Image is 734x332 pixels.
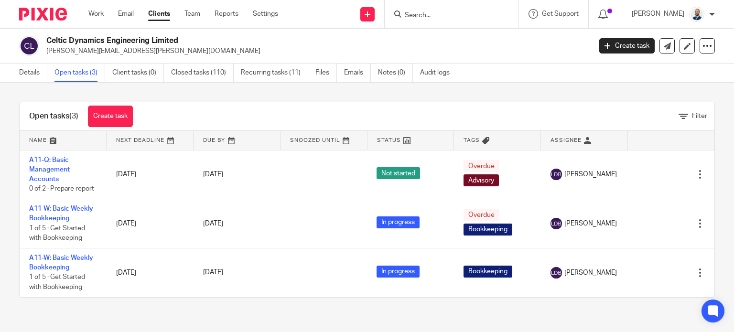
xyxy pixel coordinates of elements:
span: Filter [692,113,707,119]
span: [PERSON_NAME] [564,268,617,278]
a: Clients [148,9,170,19]
img: svg%3E [550,218,562,229]
a: Emails [344,64,371,82]
span: Bookkeeping [464,224,512,236]
a: Work [88,9,104,19]
span: [DATE] [203,220,223,227]
a: Create task [599,38,655,54]
p: [PERSON_NAME][EMAIL_ADDRESS][PERSON_NAME][DOMAIN_NAME] [46,46,585,56]
td: [DATE] [107,248,194,297]
p: [PERSON_NAME] [632,9,684,19]
a: Settings [253,9,278,19]
a: Files [315,64,337,82]
a: Recurring tasks (11) [241,64,308,82]
span: In progress [377,266,420,278]
a: Details [19,64,47,82]
span: Status [377,138,401,143]
span: Not started [377,167,420,179]
span: 1 of 5 · Get Started with Bookkeeping [29,225,85,242]
span: [PERSON_NAME] [564,170,617,179]
span: 1 of 5 · Get Started with Bookkeeping [29,274,85,291]
a: Open tasks (3) [54,64,105,82]
img: svg%3E [550,169,562,180]
a: Notes (0) [378,64,413,82]
a: Team [184,9,200,19]
span: Snoozed Until [290,138,340,143]
td: [DATE] [107,150,194,199]
span: Overdue [464,209,499,221]
span: Get Support [542,11,579,17]
span: [PERSON_NAME] [564,219,617,228]
span: 0 of 2 · Prepare report [29,186,94,193]
a: A11-W: Basic Weekly Bookkeeping [29,205,93,222]
a: Create task [88,106,133,127]
td: [DATE] [107,199,194,248]
h1: Open tasks [29,111,78,121]
a: A11-W: Basic Weekly Bookkeeping [29,255,93,271]
a: Closed tasks (110) [171,64,234,82]
img: Mark%20LI%20profiler.png [689,7,704,22]
a: A11-Q: Basic Management Accounts [29,157,70,183]
a: Reports [215,9,238,19]
input: Search [404,11,490,20]
a: Audit logs [420,64,457,82]
span: Bookkeeping [464,266,512,278]
span: Overdue [464,160,499,172]
img: svg%3E [19,36,39,56]
a: Client tasks (0) [112,64,164,82]
span: In progress [377,216,420,228]
span: Tags [464,138,480,143]
a: Email [118,9,134,19]
span: (3) [69,112,78,120]
img: Pixie [19,8,67,21]
span: [DATE] [203,171,223,178]
span: Advisory [464,174,499,186]
h2: Celtic Dynamics Engineering Limited [46,36,477,46]
img: svg%3E [550,267,562,278]
span: [DATE] [203,269,223,276]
